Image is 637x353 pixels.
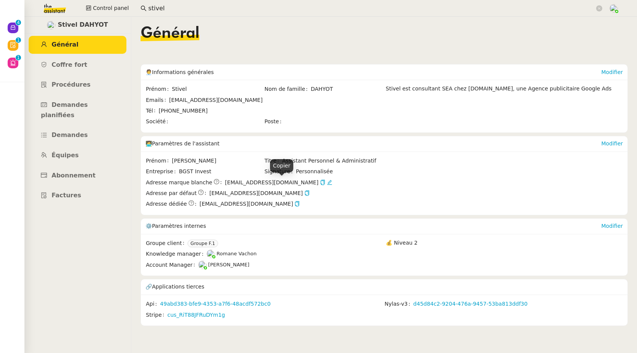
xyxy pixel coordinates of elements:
[265,85,311,93] span: Nom de famille
[17,20,20,27] p: 4
[265,156,282,165] span: Titre
[601,223,623,229] a: Modifier
[601,140,623,147] a: Modifier
[146,167,179,176] span: Entreprise
[148,3,595,14] input: Rechercher
[152,284,204,290] span: Applications tierces
[93,4,129,13] span: Control panel
[146,300,160,308] span: Api
[146,85,172,93] span: Prénom
[386,84,623,127] div: Stivel est consultant SEA chez [DOMAIN_NAME], une Agence publicitaire Google Ads
[146,200,187,208] span: Adresse dédiée
[385,300,413,308] span: Nylas-v3
[16,55,21,60] nz-badge-sup: 1
[296,167,333,176] span: Personnalisée
[146,311,167,319] span: Stripe
[146,156,172,165] span: Prénom
[225,178,318,187] span: [EMAIL_ADDRESS][DOMAIN_NAME]
[270,159,294,172] div: Copier
[146,117,171,126] span: Société
[52,81,91,88] span: Procédures
[29,96,126,124] a: Demandes planifiées
[146,189,197,198] span: Adresse par défaut
[41,101,88,119] span: Demandes planifiées
[146,219,601,234] div: ⚙️
[179,167,264,176] span: BGST Invest
[152,140,220,147] span: Paramètres de l'assistant
[217,251,257,256] span: Romane Vachon
[208,262,249,268] span: [PERSON_NAME]
[413,300,527,308] a: d45d84c2-9204-476a-9457-53ba813ddf30
[610,4,618,13] img: users%2FNTfmycKsCFdqp6LX6USf2FmuPJo2%2Favatar%2Fprofile-pic%20(1).png
[386,239,623,247] div: 💰 Niveau 2
[152,69,214,75] span: Informations générales
[52,172,95,179] span: Abonnement
[146,239,188,248] span: Groupe client
[146,64,601,80] div: 🧑‍💼
[172,85,264,93] span: Stivel
[282,156,382,165] span: Assistant Personnel & Administratif
[52,192,81,199] span: Factures
[146,178,212,187] span: Adresse marque blanche
[265,167,296,176] span: Signature
[29,56,126,74] a: Coffre fort
[52,61,87,68] span: Coffre fort
[311,85,382,93] span: DAHYOT
[146,250,207,258] span: Knowledge manager
[17,37,20,44] p: 1
[265,117,285,126] span: Poste
[81,3,133,14] button: Control panel
[160,300,271,308] a: 49abd383-bfe9-4353-a7f6-48acdf572bc0
[146,279,623,295] div: 🔗
[200,200,300,208] span: [EMAIL_ADDRESS][DOMAIN_NAME]
[146,106,158,115] span: Tél
[17,55,20,62] p: 1
[52,152,79,159] span: Équipes
[167,311,225,319] a: cus_RiT88JFRuDYm1g
[146,96,169,105] span: Emails
[52,41,78,48] span: Général
[207,250,215,258] img: users%2FyQfMwtYgTqhRP2YHWHmG2s2LYaD3%2Favatar%2Fprofile-pic.png
[146,136,601,152] div: 🧑‍💻
[29,126,126,144] a: Demandes
[58,20,108,30] span: Stivel DAHYOT
[29,76,126,94] a: Procédures
[29,167,126,185] a: Abonnement
[198,261,207,269] img: users%2FNTfmycKsCFdqp6LX6USf2FmuPJo2%2Favatar%2Fprofile-pic%20(1).png
[141,26,199,41] span: Général
[152,223,206,229] span: Paramètres internes
[16,20,21,25] nz-badge-sup: 4
[52,131,88,139] span: Demandes
[29,147,126,164] a: Équipes
[169,97,263,103] span: [EMAIL_ADDRESS][DOMAIN_NAME]
[29,36,126,54] a: Général
[47,21,55,29] img: users%2FKIcnt4T8hLMuMUUpHYCYQM06gPC2%2Favatar%2F1dbe3bdc-0f95-41bf-bf6e-fc84c6569aaf
[146,261,198,269] span: Account Manager
[188,240,218,247] nz-tag: Groupe F.1
[16,37,21,43] nz-badge-sup: 1
[172,156,264,165] span: [PERSON_NAME]
[209,189,310,198] span: [EMAIL_ADDRESS][DOMAIN_NAME]
[158,108,207,114] span: [PHONE_NUMBER]
[601,69,623,75] a: Modifier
